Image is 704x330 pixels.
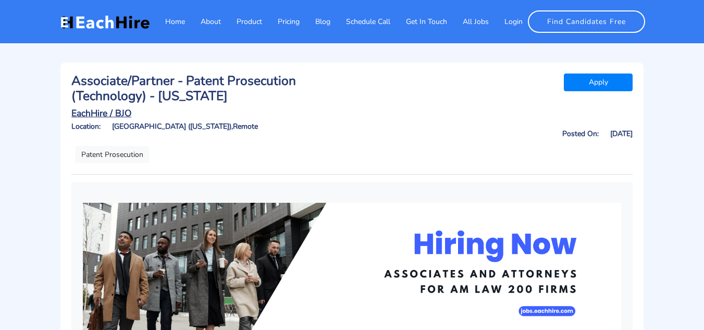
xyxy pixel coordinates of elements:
a: About [185,11,221,32]
a: Product [221,11,262,32]
h6: Posted On: [DATE] [357,130,633,139]
h3: Associate/Partner - Patent Prosecution (Technology) - [US_STATE] [71,74,347,104]
a: Home [150,11,185,32]
a: Blog [300,11,330,32]
a: Login [489,11,523,32]
a: Get In Touch [390,11,447,32]
span: Remote [233,121,258,131]
a: Apply [564,74,633,91]
a: EachHire / BJO [71,108,347,119]
a: All Jobs [447,11,489,32]
a: Pricing [262,11,300,32]
img: EachHire Logo [60,14,150,30]
a: Schedule Call [330,11,390,32]
a: Find Candidates Free [528,10,645,33]
u: EachHire / BJO [71,107,131,119]
h6: Location: [GEOGRAPHIC_DATA] ([US_STATE]), [71,123,347,131]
